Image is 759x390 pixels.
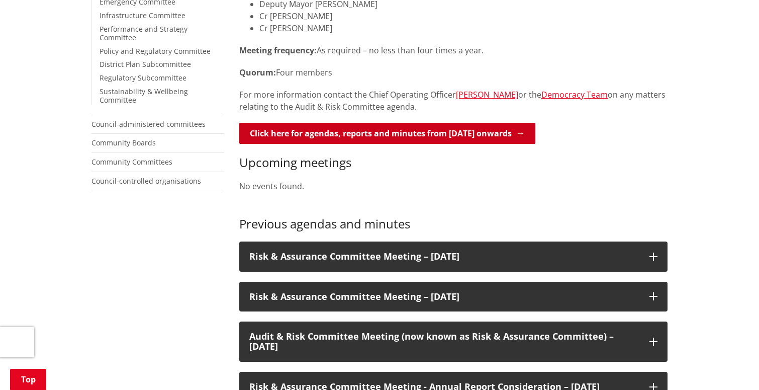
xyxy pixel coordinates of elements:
p: Four members [239,66,668,79]
a: Sustainability & Wellbeing Committee [100,87,188,105]
a: Community Committees [91,157,172,167]
h3: Previous agendas and minutes [239,202,668,231]
a: Democracy Team [541,89,608,100]
h3: Audit & Risk Committee Meeting (now known as Risk & Assurance Committee) – [DATE] [249,332,639,352]
li: Cr [PERSON_NAME] [259,10,668,22]
a: [PERSON_NAME] [456,89,518,100]
li: Cr [PERSON_NAME] [259,22,668,34]
strong: Meeting frequency: [239,45,317,56]
a: Top [10,369,46,390]
p: No events found. [239,180,668,192]
a: Council-controlled organisations [91,176,201,186]
h3: Risk & Assurance Committee Meeting – [DATE] [249,252,639,262]
a: Policy and Regulatory Committee [100,46,211,56]
h3: Risk & Assurance Committee Meeting – [DATE] [249,292,639,302]
p: For more information contact the Chief Operating Officer or the on any matters relating to the Au... [239,89,668,113]
a: Community Boards [91,138,156,147]
strong: Quorum: [239,67,276,78]
h3: Upcoming meetings [239,155,668,170]
a: District Plan Subcommittee [100,59,191,69]
a: Regulatory Subcommittee [100,73,186,83]
a: Performance and Strategy Committee [100,24,187,42]
a: Council-administered committees [91,119,206,129]
p: As required – no less than four times a year. [239,44,668,56]
iframe: Messenger Launcher [713,348,749,384]
a: Infrastructure Committee [100,11,185,20]
a: Click here for agendas, reports and minutes from [DATE] onwards [239,123,535,144]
